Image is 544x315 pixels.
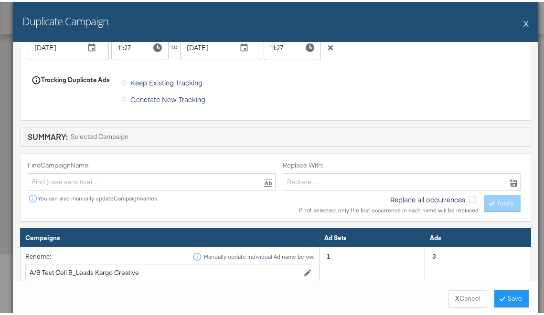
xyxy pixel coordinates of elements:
span: Replace all occurrences [390,193,465,202]
input: Replace ... [283,171,521,189]
div: Tracking Duplicate Ads [41,73,110,83]
input: Enter name [25,262,314,280]
span: Generate New Tracking [130,93,205,102]
th: Ad Sets [319,226,425,245]
div: Manually update individual Ad name below. [203,252,314,258]
button: XCancel [448,288,487,305]
input: Find (case sensitive) ... [28,171,276,189]
div: Summary: [28,129,68,140]
span: Keep Existing Tracking [130,76,203,85]
div: Selected Campaign [71,130,129,139]
div: to [171,33,178,57]
button: X [523,12,529,31]
th: Campaigns [21,226,320,245]
strong: 3 [432,250,436,259]
div: If not selected, only the first occurrence in each name will be replaced. [299,205,480,212]
label: Replace With: [283,159,521,168]
div: You can also manually update Campaign names. [28,192,275,201]
strong: X [455,292,459,301]
button: Save [494,288,529,305]
label: Find Campaign Name: [28,159,276,168]
h2: Duplicate Campaign [22,12,108,26]
div: Rename: [25,250,51,259]
th: Ads [425,226,531,245]
strong: 1 [327,250,331,259]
